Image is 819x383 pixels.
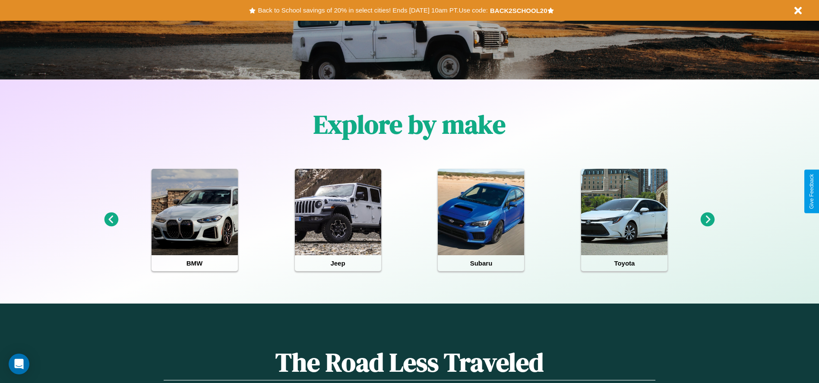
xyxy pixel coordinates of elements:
[295,255,381,271] h4: Jeep
[490,7,547,14] b: BACK2SCHOOL20
[581,255,667,271] h4: Toyota
[256,4,490,16] button: Back to School savings of 20% in select cities! Ends [DATE] 10am PT.Use code:
[9,354,29,374] div: Open Intercom Messenger
[313,107,506,142] h1: Explore by make
[164,345,655,380] h1: The Road Less Traveled
[152,255,238,271] h4: BMW
[809,174,815,209] div: Give Feedback
[438,255,524,271] h4: Subaru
